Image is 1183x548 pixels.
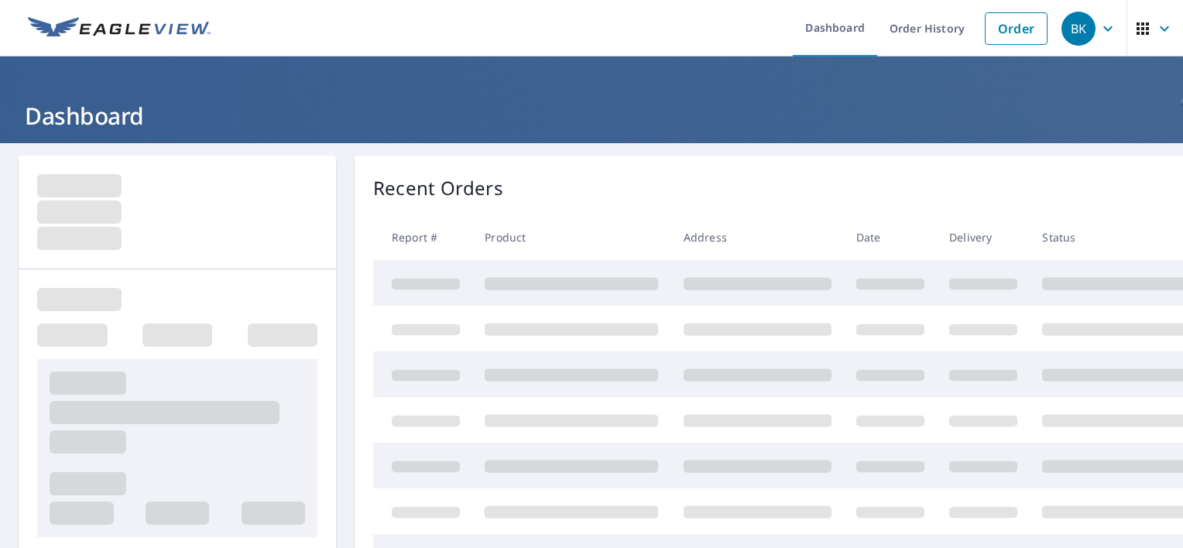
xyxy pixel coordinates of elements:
[937,214,1030,260] th: Delivery
[472,214,670,260] th: Product
[671,214,844,260] th: Address
[1061,12,1096,46] div: BK
[373,174,503,202] p: Recent Orders
[844,214,937,260] th: Date
[985,12,1048,45] a: Order
[373,214,472,260] th: Report #
[19,100,1164,132] h1: Dashboard
[28,17,211,40] img: EV Logo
